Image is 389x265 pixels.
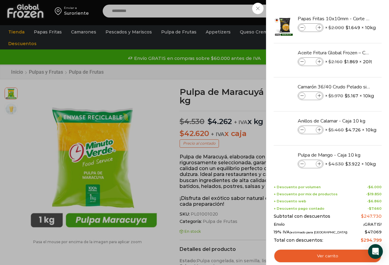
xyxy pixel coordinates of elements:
bdi: 5.970 [328,93,343,99]
span: × × 20lt [325,57,372,66]
input: Product quantity [306,127,315,133]
bdi: 1.869 [344,59,358,65]
span: Total con descuentos: [274,238,323,243]
span: - [367,199,382,203]
span: Envío [274,222,285,227]
span: + Descuento por volumen [274,185,321,189]
span: $ [345,161,348,167]
span: $ [361,237,363,243]
span: $ [328,59,331,64]
bdi: 4.530 [328,161,344,167]
a: Papas Fritas 10x10mm - Corte Bastón - Caja 10 kg [298,15,371,22]
span: - [367,185,382,189]
span: - [367,207,382,211]
span: Subtotal con descuentos [274,214,330,219]
span: $ [367,192,370,196]
span: ¡GRATIS! [363,222,382,227]
bdi: 7.660 [369,206,382,211]
span: $ [328,25,331,30]
bdi: 5.167 [345,93,358,99]
a: Ver carrito [274,249,382,263]
span: 47.069 [365,229,382,234]
span: $ [328,161,331,167]
input: Product quantity [306,24,315,31]
input: Product quantity [306,58,315,65]
bdi: 247.730 [361,213,382,219]
input: Product quantity [306,161,315,167]
bdi: 5.460 [328,127,344,133]
span: $ [344,59,347,65]
small: (estimado para [GEOGRAPHIC_DATA]) [290,231,347,234]
span: × × 10kg [325,126,376,134]
span: $ [361,213,364,219]
span: × × 10kg [325,92,374,100]
a: Aceite Fritura Global Frozen – Caja 20 litros [298,49,371,56]
bdi: 294.799 [361,237,382,243]
span: $ [365,229,367,234]
a: Pulpa de Mango - Caja 10 kg [298,152,371,158]
bdi: 6.860 [368,199,382,203]
span: + Descuento web [274,199,306,203]
span: $ [328,93,331,99]
span: + Descuento por mix de productos [274,192,338,196]
bdi: 3.922 [345,161,360,167]
span: + Descuento pago contado [274,207,324,211]
a: Anillos de Calamar - Caja 10 kg [298,118,371,124]
span: × × 10kg [325,160,376,168]
span: $ [328,127,331,133]
bdi: 1.649 [346,25,360,31]
input: Product quantity [306,92,315,99]
span: $ [368,199,371,203]
span: $ [345,93,347,99]
span: $ [368,185,371,189]
bdi: 2.160 [328,59,343,64]
span: - [366,192,382,196]
bdi: 4.726 [345,127,361,133]
span: $ [369,206,371,211]
bdi: 2.000 [328,25,344,30]
bdi: 6.000 [368,185,382,189]
a: Camarón 36/40 Crudo Pelado sin Vena - Bronze - Caja 10 kg [298,84,371,90]
span: $ [346,25,348,31]
bdi: 19.850 [367,192,382,196]
div: Open Intercom Messenger [368,244,383,259]
span: 19% IVA [274,230,347,235]
span: $ [345,127,348,133]
span: × × 10kg [325,23,376,32]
